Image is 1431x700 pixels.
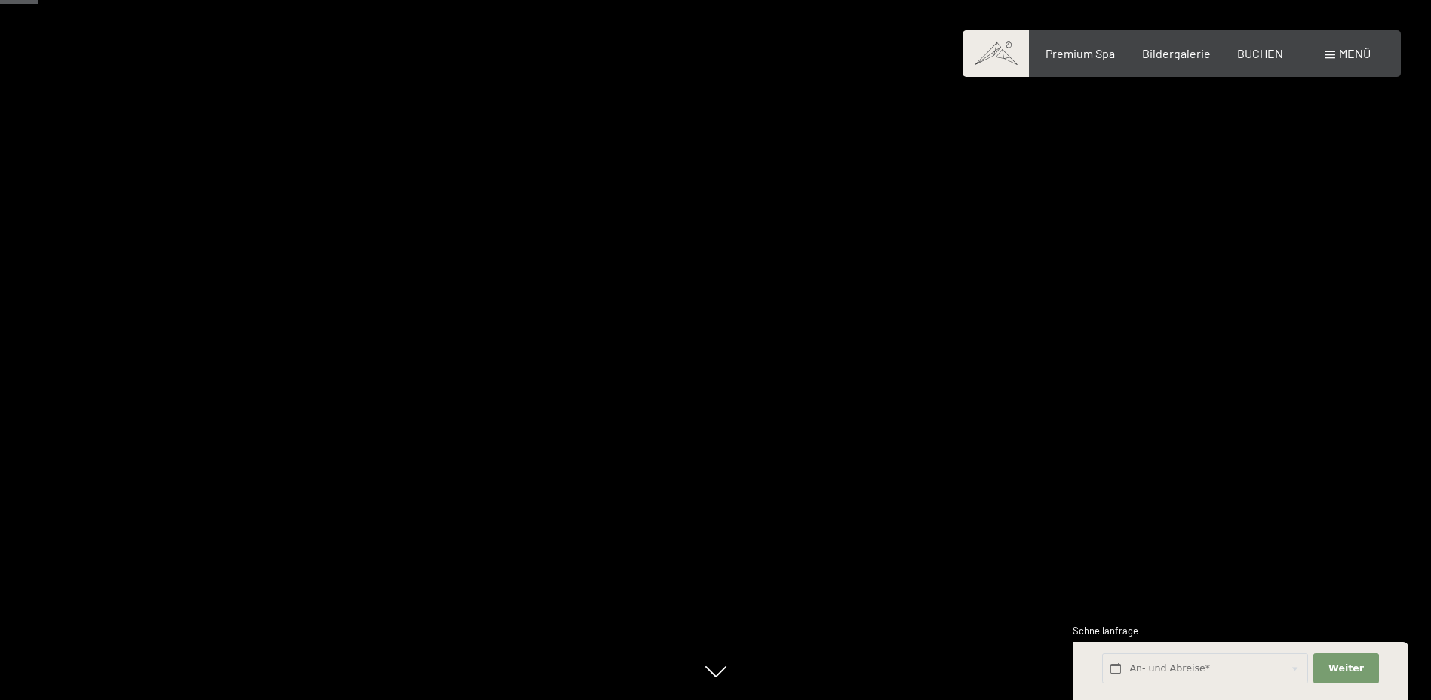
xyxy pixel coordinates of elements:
button: Weiter [1313,653,1378,684]
span: Weiter [1328,662,1364,675]
span: Schnellanfrage [1073,625,1138,637]
a: Bildergalerie [1142,46,1211,60]
span: Menü [1339,46,1371,60]
a: Premium Spa [1046,46,1115,60]
a: BUCHEN [1237,46,1283,60]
